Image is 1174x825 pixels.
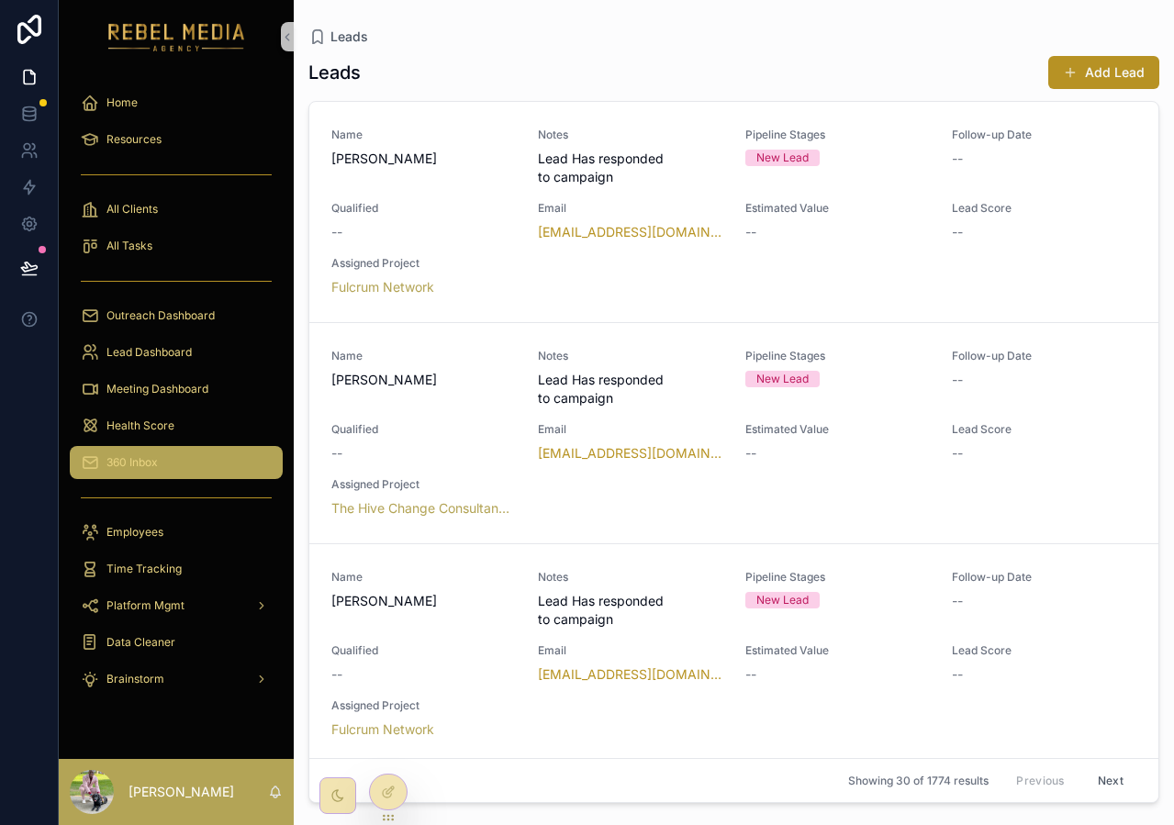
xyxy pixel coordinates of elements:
span: Employees [106,525,163,540]
span: Pipeline Stages [745,349,930,363]
span: Email [538,422,722,437]
a: Home [70,86,283,119]
a: [EMAIL_ADDRESS][DOMAIN_NAME] [538,444,722,463]
h1: Leads [308,60,361,85]
a: Name[PERSON_NAME]NotesLead Has responded to campaignPipeline StagesNew LeadFollow-up Date--Qualif... [309,102,1158,322]
a: Time Tracking [70,552,283,585]
span: Follow-up Date [952,128,1136,142]
span: Lead Has responded to campaign [538,592,722,629]
span: Outreach Dashboard [106,308,215,323]
img: App logo [108,22,245,51]
span: Brainstorm [106,672,164,686]
span: -- [331,665,342,684]
span: [PERSON_NAME] [331,592,516,610]
span: Notes [538,349,722,363]
span: -- [952,444,963,463]
a: Fulcrum Network [331,720,434,739]
a: Lead Dashboard [70,336,283,369]
span: Meeting Dashboard [106,382,208,396]
span: Qualified [331,201,516,216]
span: -- [952,150,963,168]
span: Estimated Value [745,422,930,437]
a: All Clients [70,193,283,226]
a: Fulcrum Network [331,278,434,296]
button: Add Lead [1048,56,1159,89]
span: All Tasks [106,239,152,253]
a: Data Cleaner [70,626,283,659]
span: [PERSON_NAME] [331,150,516,168]
a: Resources [70,123,283,156]
span: Pipeline Stages [745,570,930,585]
span: Lead Score [952,201,1136,216]
span: -- [952,665,963,684]
div: New Lead [756,371,809,387]
div: scrollable content [59,73,294,719]
div: New Lead [756,592,809,608]
span: -- [331,444,342,463]
span: -- [745,665,756,684]
span: Qualified [331,422,516,437]
span: Estimated Value [745,643,930,658]
a: [EMAIL_ADDRESS][DOMAIN_NAME] [538,665,722,684]
span: -- [745,444,756,463]
a: Outreach Dashboard [70,299,283,332]
span: Lead Score [952,422,1136,437]
a: [EMAIL_ADDRESS][DOMAIN_NAME] [538,223,722,241]
a: Meeting Dashboard [70,373,283,406]
span: -- [952,223,963,241]
a: The Hive Change Consultancy Ltd [331,499,516,518]
span: Follow-up Date [952,570,1136,585]
span: Time Tracking [106,562,182,576]
p: [PERSON_NAME] [129,783,234,801]
div: New Lead [756,150,809,166]
span: Data Cleaner [106,635,175,650]
span: Qualified [331,643,516,658]
span: -- [952,592,963,610]
span: Email [538,643,722,658]
span: Email [538,201,722,216]
a: Leads [308,28,368,46]
span: -- [331,223,342,241]
span: Estimated Value [745,201,930,216]
span: -- [745,223,756,241]
a: Platform Mgmt [70,589,283,622]
a: Brainstorm [70,663,283,696]
span: Showing 30 of 1774 results [848,774,989,788]
span: Notes [538,570,722,585]
span: Follow-up Date [952,349,1136,363]
a: 360 Inbox [70,446,283,479]
span: All Clients [106,202,158,217]
span: Notes [538,128,722,142]
span: Leads [330,28,368,46]
span: Assigned Project [331,477,516,492]
span: 360 Inbox [106,455,158,470]
button: Next [1085,766,1136,795]
a: Name[PERSON_NAME]NotesLead Has responded to campaignPipeline StagesNew LeadFollow-up Date--Qualif... [309,322,1158,543]
span: Platform Mgmt [106,598,184,613]
span: [PERSON_NAME] [331,371,516,389]
span: -- [952,371,963,389]
span: Pipeline Stages [745,128,930,142]
span: Lead Has responded to campaign [538,150,722,186]
a: All Tasks [70,229,283,262]
span: Lead Has responded to campaign [538,371,722,407]
a: Health Score [70,409,283,442]
span: Home [106,95,138,110]
span: Name [331,570,516,585]
span: Resources [106,132,162,147]
a: Employees [70,516,283,549]
a: Name[PERSON_NAME]NotesLead Has responded to campaignPipeline StagesNew LeadFollow-up Date--Qualif... [309,543,1158,764]
span: Health Score [106,418,174,433]
span: Assigned Project [331,698,516,713]
span: Lead Dashboard [106,345,192,360]
span: Lead Score [952,643,1136,658]
span: Name [331,349,516,363]
span: Assigned Project [331,256,516,271]
span: Name [331,128,516,142]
